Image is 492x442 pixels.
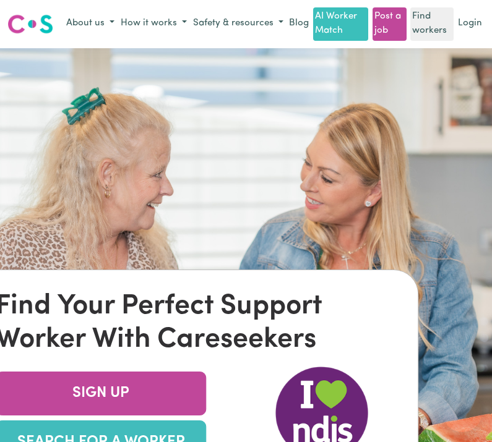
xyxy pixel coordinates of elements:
a: Find workers [410,7,454,41]
button: About us [63,14,118,34]
a: Careseekers logo [7,10,53,38]
button: How it works [118,14,190,34]
button: Safety & resources [190,14,287,34]
img: Careseekers logo [7,13,53,35]
a: Post a job [373,7,407,41]
a: AI Worker Match [313,7,368,41]
iframe: Button to launch messaging window [442,393,482,432]
a: Login [455,14,485,33]
a: Blog [287,14,311,33]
